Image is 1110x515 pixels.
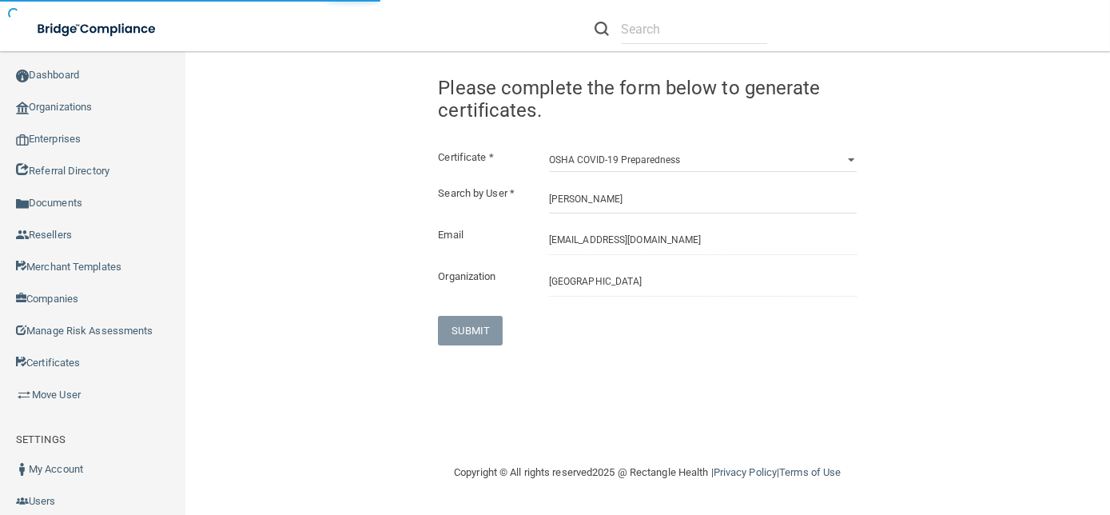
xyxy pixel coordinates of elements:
a: Terms of Use [779,466,841,478]
img: briefcase.64adab9b.png [16,387,32,403]
input: Email [549,226,857,255]
img: bridge_compliance_login_screen.278c3ca4.svg [24,13,171,46]
img: icon-users.e205127d.png [16,495,29,508]
h4: Please complete the form below to generate certificates. [438,77,857,123]
input: Organization Name [549,267,857,297]
label: SETTINGS [16,430,66,449]
iframe: Drift Widget Chat Controller [834,402,1091,465]
button: SUBMIT [438,316,503,345]
a: Privacy Policy [714,466,777,478]
img: enterprise.0d942306.png [16,134,29,146]
img: ic-search.3b580494.png [595,22,609,36]
img: ic_dashboard_dark.d01f4a41.png [16,70,29,82]
label: Certificate * [426,148,536,167]
img: icon-documents.8dae5593.png [16,198,29,210]
img: organization-icon.f8decf85.png [16,102,29,114]
label: Search by User * [426,184,536,203]
input: Search by name or email [549,184,857,214]
img: ic_user_dark.df1a06c3.png [16,463,29,476]
label: Email [426,226,536,245]
div: Copyright © All rights reserved 2025 @ Rectangle Health | | [356,447,939,498]
label: Organization [426,267,536,286]
input: Search [621,14,767,44]
img: ic_reseller.de258add.png [16,229,29,242]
